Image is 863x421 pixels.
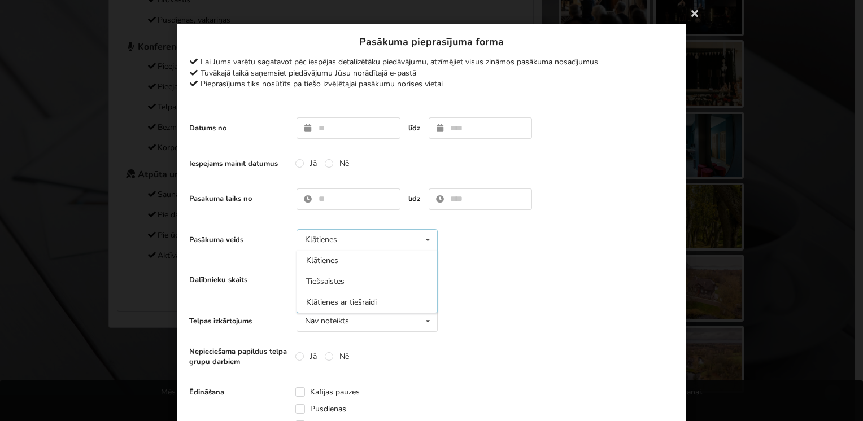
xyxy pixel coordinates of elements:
[297,271,437,292] div: Tiešsaistes
[305,236,337,244] div: Klātienes
[297,292,437,313] div: Klātienes ar tiešraidi
[325,352,349,361] label: Nē
[295,159,317,168] label: Jā
[408,123,420,133] label: līdz
[189,56,674,68] div: Lai Jums varētu sagatavot pēc iespējas detalizētāku piedāvājumu, atzīmējiet visus zināmos pasākum...
[297,250,437,271] div: Klātienes
[189,275,288,285] label: Dalībnieku skaits
[189,235,288,245] label: Pasākuma veids
[189,68,674,79] div: Tuvākajā laikā saņemsiet piedāvājumu Jūsu norādītajā e-pastā
[189,347,288,367] label: Nepieciešama papildus telpa grupu darbiem
[295,404,346,414] label: Pusdienas
[295,352,317,361] label: Jā
[189,316,288,326] label: Telpas izkārtojums
[189,123,288,133] label: Datums no
[305,317,349,325] div: Nav noteikts
[189,159,288,169] label: Iespējams mainīt datumus
[408,194,420,204] label: līdz
[325,159,349,168] label: Nē
[189,36,674,49] h3: Pasākuma pieprasījuma forma
[295,387,360,397] label: Kafijas pauzes
[189,78,674,90] div: Pieprasījums tiks nosūtīts pa tiešo izvēlētajai pasākumu norises vietai
[189,387,288,397] label: Ēdināšana
[189,194,288,204] label: Pasākuma laiks no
